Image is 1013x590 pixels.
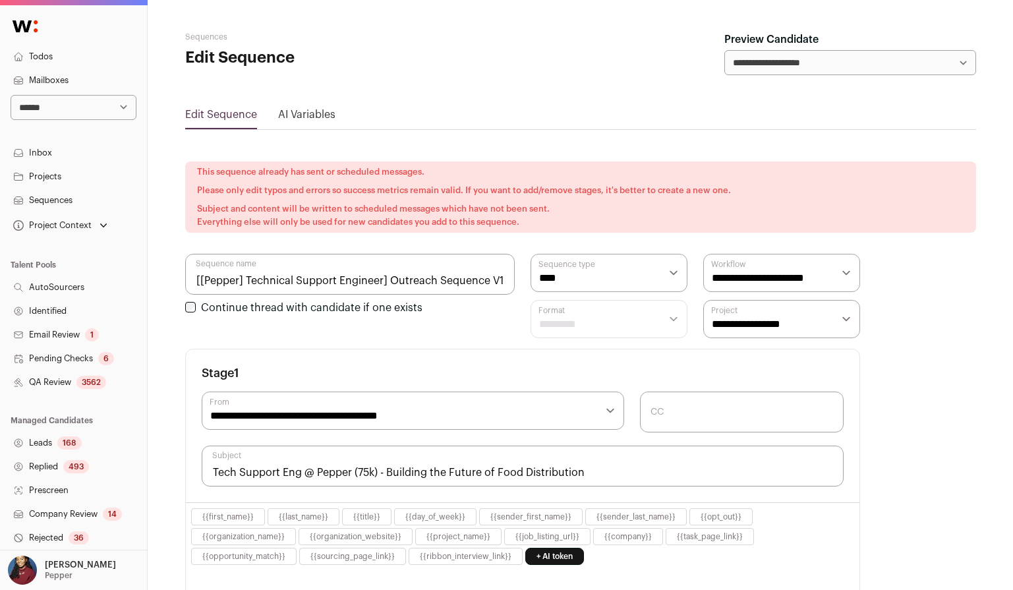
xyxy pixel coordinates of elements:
[202,551,285,562] button: {{opportunity_match}}
[405,512,465,522] button: {{day_of_week}}
[98,352,114,365] div: 6
[420,551,511,562] button: {{ribbon_interview_link}}
[525,548,584,565] a: + AI token
[201,303,422,313] label: Continue thread with candidate if one exists
[197,184,964,197] p: Please only edit typos and errors so success metrics remain valid. If you want to add/remove stag...
[69,531,89,545] div: 36
[677,531,743,542] button: {{task_page_link}}
[202,446,844,487] input: Subject
[640,392,844,432] input: CC
[11,216,110,235] button: Open dropdown
[76,376,106,389] div: 3562
[310,551,395,562] button: {{sourcing_page_link}}
[57,436,82,450] div: 168
[490,512,571,522] button: {{sender_first_name}}
[202,512,254,522] button: {{first_name}}
[278,109,335,120] a: AI Variables
[596,512,676,522] button: {{sender_last_name}}
[234,367,239,379] span: 1
[202,531,285,542] button: {{organization_name}}
[63,460,89,473] div: 493
[5,13,45,40] img: Wellfound
[8,556,37,585] img: 10010497-medium_jpg
[85,328,99,341] div: 1
[185,33,227,41] a: Sequences
[103,508,122,521] div: 14
[185,254,515,295] input: Sequence name
[185,47,449,69] h1: Edit Sequence
[426,531,490,542] button: {{project_name}}
[701,512,741,522] button: {{opt_out}}
[11,220,92,231] div: Project Context
[5,556,119,585] button: Open dropdown
[185,109,257,120] a: Edit Sequence
[197,202,964,229] p: Subject and content will be written to scheduled messages which have not been sent. Everything el...
[279,512,328,522] button: {{last_name}}
[310,531,401,542] button: {{organization_website}}
[197,165,964,179] p: This sequence already has sent or scheduled messages.
[45,570,72,581] p: Pepper
[515,531,579,542] button: {{job_listing_url}}
[604,531,652,542] button: {{company}}
[45,560,116,570] p: [PERSON_NAME]
[353,512,380,522] button: {{title}}
[202,365,239,381] h3: Stage
[724,32,819,47] label: Preview Candidate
